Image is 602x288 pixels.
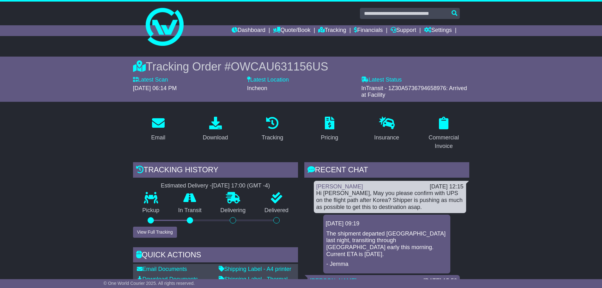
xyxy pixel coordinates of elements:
[423,133,465,150] div: Commercial Invoice
[151,133,165,142] div: Email
[423,278,457,285] div: [DATE] 15:59
[258,114,287,144] a: Tracking
[255,207,298,214] p: Delivered
[247,85,267,91] span: Incheon
[316,183,363,190] a: [PERSON_NAME]
[418,114,469,153] a: Commercial Invoice
[198,114,232,144] a: Download
[169,207,211,214] p: In Transit
[133,247,298,264] div: Quick Actions
[316,190,464,211] div: Hi [PERSON_NAME], May you please confirm with UPS on the flight path after Korea? Shipper is push...
[273,25,310,36] a: Quote/Book
[247,77,289,83] label: Latest Location
[203,133,228,142] div: Download
[361,85,467,98] span: InTransit - 1Z30A5736794658976: Arrived at Facility
[326,230,447,258] p: The shipment departed [GEOGRAPHIC_DATA] last night, transiting through [GEOGRAPHIC_DATA] early th...
[133,60,469,73] div: Tracking Order #
[211,207,255,214] p: Delivering
[147,114,169,144] a: Email
[133,85,177,91] span: [DATE] 06:14 PM
[219,266,291,272] a: Shipping Label - A4 printer
[133,162,298,179] div: Tracking history
[212,182,270,189] div: [DATE] 17:00 (GMT -4)
[104,281,195,286] span: © One World Courier 2025. All rights reserved.
[262,133,283,142] div: Tracking
[374,133,399,142] div: Insurance
[304,162,469,179] div: RECENT CHAT
[133,227,177,238] button: View Full Tracking
[317,114,342,144] a: Pricing
[133,182,298,189] div: Estimated Delivery -
[232,25,265,36] a: Dashboard
[310,278,357,284] a: [PERSON_NAME]
[133,77,168,83] label: Latest Scan
[391,25,416,36] a: Support
[318,25,346,36] a: Tracking
[133,207,169,214] p: Pickup
[354,25,383,36] a: Financials
[326,261,447,268] p: - Jemma
[137,266,187,272] a: Email Documents
[321,133,338,142] div: Pricing
[430,183,464,190] div: [DATE] 12:15
[326,220,448,227] div: [DATE] 09:19
[424,25,452,36] a: Settings
[370,114,403,144] a: Insurance
[137,276,198,282] a: Download Documents
[231,60,328,73] span: OWCAU631156US
[361,77,402,83] label: Latest Status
